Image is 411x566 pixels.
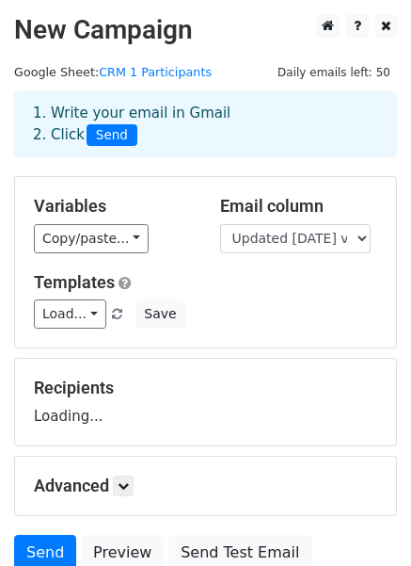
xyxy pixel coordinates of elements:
[34,378,377,427] div: Loading...
[34,476,377,496] h5: Advanced
[34,378,377,398] h5: Recipients
[34,272,115,292] a: Templates
[19,103,392,146] div: 1. Write your email in Gmail 2. Click
[271,65,397,79] a: Daily emails left: 50
[14,14,397,46] h2: New Campaign
[135,299,184,329] button: Save
[271,62,397,83] span: Daily emails left: 50
[87,124,137,147] span: Send
[34,299,106,329] a: Load...
[34,196,192,217] h5: Variables
[99,65,212,79] a: CRM 1 Participants
[220,196,378,217] h5: Email column
[14,65,212,79] small: Google Sheet:
[34,224,149,253] a: Copy/paste...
